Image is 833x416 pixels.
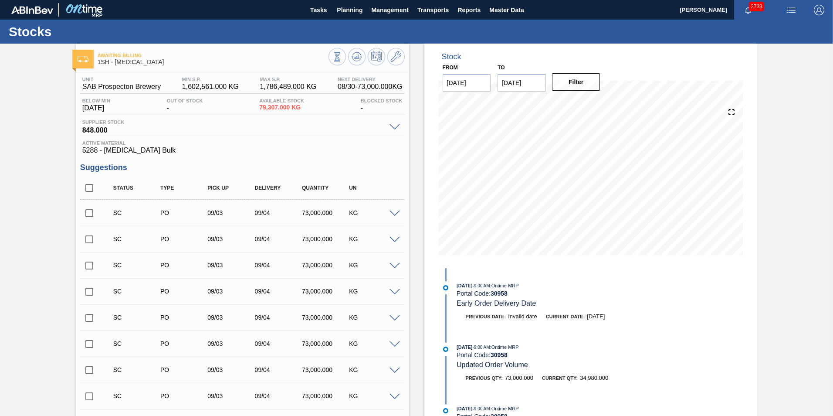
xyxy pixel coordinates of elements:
[498,74,546,92] input: mm/dd/yyyy
[182,83,239,91] span: 1,602,561.000 KG
[309,5,328,15] span: Tasks
[111,340,164,347] div: Suggestion Created
[443,408,448,413] img: atual
[111,314,164,321] div: Suggestion Created
[259,98,304,103] span: Available Stock
[98,53,328,58] span: Awaiting Billing
[82,147,403,154] span: 5288 - [MEDICAL_DATA] Bulk
[347,185,400,191] div: UN
[111,366,164,373] div: Suggestion Created
[347,340,400,347] div: KG
[508,313,537,320] span: Invalid date
[158,314,211,321] div: Purchase order
[205,288,258,295] div: 09/03/2025
[111,209,164,216] div: Suggestion Created
[259,104,304,111] span: 79,307.000 KG
[348,48,366,65] button: Update Chart
[347,235,400,242] div: KG
[300,288,352,295] div: 73,000.000
[205,235,258,242] div: 09/03/2025
[443,347,448,352] img: atual
[82,119,385,125] span: Supplier Stock
[359,98,405,112] div: -
[371,5,409,15] span: Management
[498,65,505,71] label: to
[361,98,403,103] span: Blocked Stock
[466,314,506,319] span: Previous Date:
[300,209,352,216] div: 73,000.000
[490,283,519,288] span: : Ontime MRP
[814,5,824,15] img: Logout
[587,313,605,320] span: [DATE]
[158,340,211,347] div: Purchase order
[300,340,352,347] div: 73,000.000
[443,285,448,290] img: atual
[490,344,519,350] span: : Ontime MRP
[82,83,161,91] span: SAB Prospecton Brewery
[489,5,524,15] span: Master Data
[328,48,346,65] button: Stocks Overview
[580,375,608,381] span: 34,980.000
[552,73,600,91] button: Filter
[457,5,481,15] span: Reports
[205,314,258,321] div: 09/03/2025
[82,104,110,112] span: [DATE]
[491,290,508,297] strong: 30958
[347,314,400,321] div: KG
[205,262,258,269] div: 09/03/2025
[98,59,328,65] span: 1SH - Dextrose
[457,344,472,350] span: [DATE]
[338,83,403,91] span: 08/30 - 73,000.000 KG
[300,392,352,399] div: 73,000.000
[490,406,519,411] span: : Ontime MRP
[387,48,405,65] button: Go to Master Data / General
[347,262,400,269] div: KG
[300,185,352,191] div: Quantity
[457,283,472,288] span: [DATE]
[546,314,585,319] span: Current Date:
[300,314,352,321] div: 73,000.000
[347,366,400,373] div: KG
[347,392,400,399] div: KG
[253,288,305,295] div: 09/04/2025
[253,185,305,191] div: Delivery
[253,340,305,347] div: 09/04/2025
[111,185,164,191] div: Status
[253,392,305,399] div: 09/04/2025
[368,48,385,65] button: Schedule Inventory
[417,5,449,15] span: Transports
[253,366,305,373] div: 09/04/2025
[111,235,164,242] div: Suggestion Created
[253,262,305,269] div: 09/04/2025
[165,98,205,112] div: -
[158,209,211,216] div: Purchase order
[443,65,458,71] label: From
[300,366,352,373] div: 73,000.000
[473,345,490,350] span: - 9:00 AM
[300,262,352,269] div: 73,000.000
[111,392,164,399] div: Suggestion Created
[786,5,796,15] img: userActions
[205,366,258,373] div: 09/03/2025
[253,209,305,216] div: 09/04/2025
[347,209,400,216] div: KG
[542,375,578,381] span: Current Qty:
[466,375,503,381] span: Previous Qty:
[443,74,491,92] input: mm/dd/yyyy
[491,351,508,358] strong: 30958
[82,98,110,103] span: Below Min
[82,77,161,82] span: Unit
[457,351,664,358] div: Portal Code:
[158,185,211,191] div: Type
[260,83,316,91] span: 1,786,489.000 KG
[749,2,764,11] span: 2733
[205,209,258,216] div: 09/03/2025
[473,406,490,411] span: - 9:00 AM
[253,314,305,321] div: 09/04/2025
[82,125,385,133] span: 848.000
[158,366,211,373] div: Purchase order
[457,300,536,307] span: Early Order Delivery Date
[505,375,533,381] span: 73,000.000
[457,361,528,368] span: Updated Order Volume
[11,6,53,14] img: TNhmsLtSVTkK8tSr43FrP2fwEKptu5GPRR3wAAAABJRU5ErkJggg==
